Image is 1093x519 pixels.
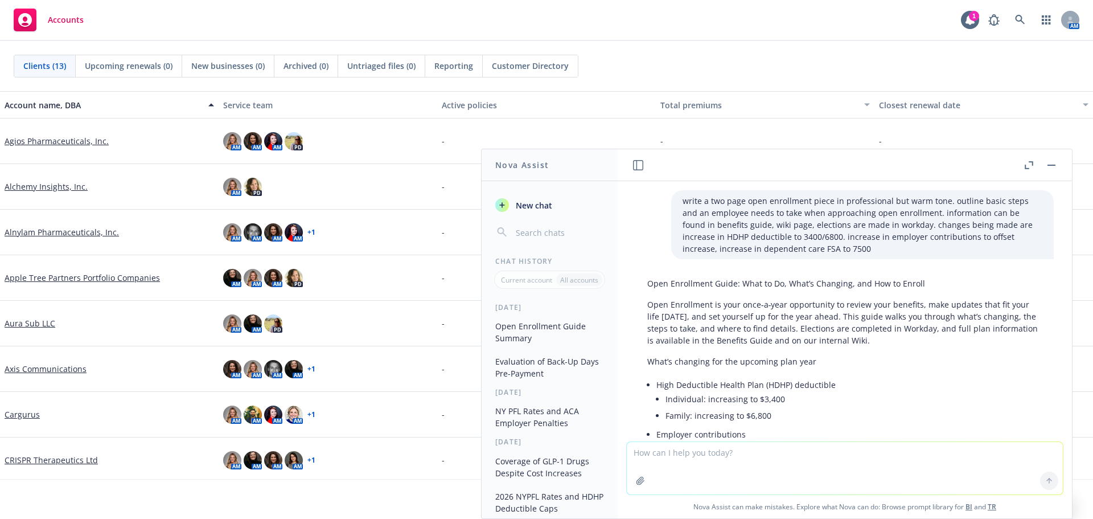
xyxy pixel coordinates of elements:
[244,314,262,333] img: photo
[223,178,241,196] img: photo
[442,99,651,111] div: Active policies
[660,99,857,111] div: Total premiums
[9,4,88,36] a: Accounts
[48,15,84,24] span: Accounts
[501,275,552,285] p: Current account
[647,299,1042,346] p: Open Enrollment is your once‑a‑year opportunity to review your benefits, make updates that fit yo...
[665,440,1042,469] li: Increasing to help offset the higher HDHP deductible. Details (amounts and timing) are in the Ben...
[5,272,160,284] a: Apple Tree Partners Portfolio Companies
[513,199,552,211] span: New chat
[244,269,262,287] img: photo
[656,91,874,118] button: Total premiums
[5,454,98,466] a: CRISPR Therapeutics Ltd
[5,181,88,193] a: Alchemy Insights, Inc.
[283,60,328,72] span: Archived (0)
[347,60,416,72] span: Untriaged files (0)
[264,132,282,150] img: photo
[879,99,1076,111] div: Closest renewal date
[491,195,609,215] button: New chat
[307,457,315,464] a: + 1
[285,406,303,424] img: photo
[491,352,609,383] button: Evaluation of Back-Up Days Pre-Payment
[5,408,40,420] a: Cargurus
[244,406,262,424] img: photo
[5,317,55,329] a: Aura Sub LLC
[442,272,445,284] span: -
[285,132,303,150] img: photo
[307,411,315,418] a: + 1
[264,223,282,242] img: photo
[513,224,604,240] input: Search chats
[23,60,66,72] span: Clients (13)
[244,178,262,196] img: photo
[560,275,598,285] p: All accounts
[285,269,303,287] img: photo
[223,314,241,333] img: photo
[988,502,996,512] a: TR
[264,451,282,469] img: photo
[5,226,119,238] a: Alnylam Pharmaceuticals, Inc.
[223,132,241,150] img: photo
[495,159,549,171] h1: Nova Assist
[660,135,663,147] span: -
[622,495,1067,518] span: Nova Assist can make mistakes. Explore what Nova can do: Browse prompt library for and
[223,360,241,378] img: photo
[434,60,473,72] span: Reporting
[482,437,618,447] div: [DATE]
[244,451,262,469] img: photo
[879,135,882,147] span: -
[223,406,241,424] img: photo
[442,454,445,466] span: -
[491,452,609,483] button: Coverage of GLP-1 Drugs Despite Cost Increases
[442,408,445,420] span: -
[482,256,618,266] div: Chat History
[285,360,303,378] img: photo
[223,223,241,242] img: photo
[437,91,656,118] button: Active policies
[874,91,1093,118] button: Closest renewal date
[442,135,445,147] span: -
[656,377,1042,426] li: High Deductible Health Plan (HDHP) deductible
[223,451,241,469] img: photo
[647,355,1042,367] p: What’s changing for the upcoming plan year
[285,223,303,242] img: photo
[983,9,1005,31] a: Report a Bug
[491,487,609,518] button: 2026 NYPFL Rates and HDHP Deductible Caps
[244,132,262,150] img: photo
[191,60,265,72] span: New businesses (0)
[442,363,445,375] span: -
[442,181,445,193] span: -
[665,391,1042,407] li: Individual: increasing to $3,400
[307,366,315,373] a: + 1
[264,406,282,424] img: photo
[5,363,87,375] a: Axis Communications
[969,9,979,19] div: 1
[1009,9,1032,31] a: Search
[264,314,282,333] img: photo
[223,99,433,111] div: Service team
[244,223,262,242] img: photo
[491,402,609,432] button: NY PFL Rates and ACA Employer Penalties
[85,60,172,72] span: Upcoming renewals (0)
[656,426,1042,471] li: Employer contributions
[647,277,1042,289] p: Open Enrollment Guide: What to Do, What’s Changing, and How to Enroll
[482,387,618,397] div: [DATE]
[307,229,315,236] a: + 1
[5,99,202,111] div: Account name, DBA
[491,317,609,348] button: Open Enrollment Guide Summary
[219,91,437,118] button: Service team
[5,135,109,147] a: Agios Pharmaceuticals, Inc.
[264,269,282,287] img: photo
[442,226,445,238] span: -
[492,60,569,72] span: Customer Directory
[1035,9,1058,31] a: Switch app
[482,303,618,312] div: [DATE]
[683,195,1042,255] p: write a two page open enrollment piece in professional but warm tone. outline basic steps and an ...
[223,269,241,287] img: photo
[264,360,282,378] img: photo
[244,360,262,378] img: photo
[665,407,1042,424] li: Family: increasing to $6,800
[442,317,445,329] span: -
[285,451,303,469] img: photo
[965,502,972,512] a: BI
